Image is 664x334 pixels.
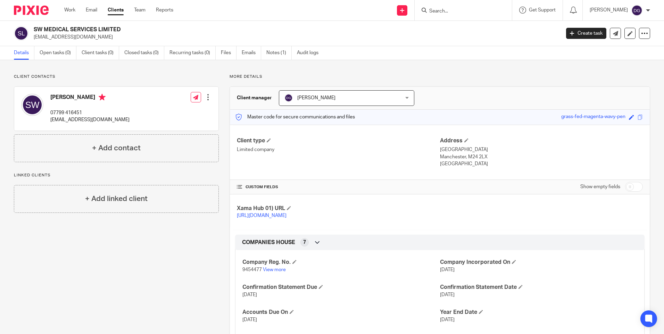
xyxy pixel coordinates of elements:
h4: Confirmation Statement Date [440,284,637,291]
i: Primary [99,94,106,101]
span: [DATE] [242,292,257,297]
span: Get Support [529,8,556,12]
h4: Xama Hub 01) URL [237,205,440,212]
span: 9454477 [242,267,262,272]
img: svg%3E [284,94,293,102]
p: More details [230,74,650,80]
p: 07799 416451 [50,109,130,116]
label: Show empty fields [580,183,620,190]
a: View more [263,267,286,272]
a: Create task [566,28,606,39]
a: Audit logs [297,46,324,60]
h4: Company Reg. No. [242,259,440,266]
p: Client contacts [14,74,219,80]
p: Manchester, M24 2LX [440,153,643,160]
a: Emails [242,46,261,60]
p: Linked clients [14,173,219,178]
h4: Client type [237,137,440,144]
h4: Confirmation Statement Due [242,284,440,291]
a: Email [86,7,97,14]
a: Notes (1) [266,46,292,60]
p: Limited company [237,146,440,153]
a: [URL][DOMAIN_NAME] [237,213,287,218]
p: Master code for secure communications and files [235,114,355,120]
p: [GEOGRAPHIC_DATA] [440,160,643,167]
h4: Address [440,137,643,144]
img: svg%3E [631,5,642,16]
span: [PERSON_NAME] [297,95,335,100]
h4: Company Incorporated On [440,259,637,266]
a: Details [14,46,34,60]
a: Closed tasks (0) [124,46,164,60]
span: COMPANIES HOUSE [242,239,295,246]
a: Files [221,46,236,60]
a: Work [64,7,75,14]
h4: Accounts Due On [242,309,440,316]
h2: SW MEDICAL SERVICES LIMITED [34,26,451,33]
span: [DATE] [440,317,455,322]
a: Team [134,7,146,14]
a: Clients [108,7,124,14]
span: [DATE] [242,317,257,322]
h4: + Add linked client [85,193,148,204]
img: Pixie [14,6,49,15]
span: 7 [303,239,306,246]
img: svg%3E [21,94,43,116]
h3: Client manager [237,94,272,101]
p: [EMAIL_ADDRESS][DOMAIN_NAME] [50,116,130,123]
input: Search [429,8,491,15]
span: [DATE] [440,267,455,272]
h4: CUSTOM FIELDS [237,184,440,190]
a: Reports [156,7,173,14]
div: grass-fed-magenta-wavy-pen [561,113,625,121]
p: [EMAIL_ADDRESS][DOMAIN_NAME] [34,34,556,41]
span: [DATE] [440,292,455,297]
a: Open tasks (0) [40,46,76,60]
p: [GEOGRAPHIC_DATA] [440,146,643,153]
a: Client tasks (0) [82,46,119,60]
img: svg%3E [14,26,28,41]
a: Recurring tasks (0) [169,46,216,60]
p: [PERSON_NAME] [590,7,628,14]
h4: Year End Date [440,309,637,316]
h4: + Add contact [92,143,141,153]
h4: [PERSON_NAME] [50,94,130,102]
